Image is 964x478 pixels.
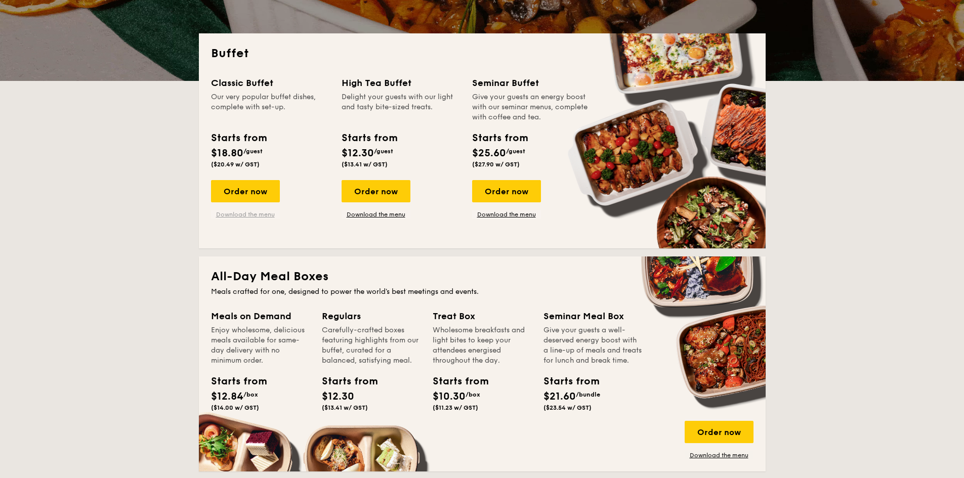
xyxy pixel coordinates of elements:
a: Download the menu [211,210,280,219]
div: Starts from [433,374,478,389]
div: Starts from [342,131,397,146]
div: Treat Box [433,309,531,323]
div: Starts from [543,374,589,389]
a: Download the menu [342,210,410,219]
span: /box [243,391,258,398]
span: /guest [506,148,525,155]
span: /box [466,391,480,398]
div: Meals crafted for one, designed to power the world's best meetings and events. [211,287,753,297]
span: /bundle [576,391,600,398]
span: ($11.23 w/ GST) [433,404,478,411]
div: Order now [472,180,541,202]
span: ($20.49 w/ GST) [211,161,260,168]
span: /guest [374,148,393,155]
span: ($27.90 w/ GST) [472,161,520,168]
div: Give your guests an energy boost with our seminar menus, complete with coffee and tea. [472,92,591,122]
span: ($14.00 w/ GST) [211,404,259,411]
a: Download the menu [472,210,541,219]
div: Enjoy wholesome, delicious meals available for same-day delivery with no minimum order. [211,325,310,366]
div: Order now [685,421,753,443]
span: ($23.54 w/ GST) [543,404,592,411]
span: /guest [243,148,263,155]
h2: All-Day Meal Boxes [211,269,753,285]
span: ($13.41 w/ GST) [322,404,368,411]
div: Starts from [211,374,257,389]
div: High Tea Buffet [342,76,460,90]
h2: Buffet [211,46,753,62]
div: Our very popular buffet dishes, complete with set-up. [211,92,329,122]
div: Regulars [322,309,421,323]
span: $25.60 [472,147,506,159]
div: Starts from [211,131,266,146]
span: ($13.41 w/ GST) [342,161,388,168]
div: Wholesome breakfasts and light bites to keep your attendees energised throughout the day. [433,325,531,366]
span: $12.84 [211,390,243,403]
div: Seminar Buffet [472,76,591,90]
div: Carefully-crafted boxes featuring highlights from our buffet, curated for a balanced, satisfying ... [322,325,421,366]
span: $21.60 [543,390,576,403]
div: Starts from [322,374,367,389]
span: $12.30 [322,390,354,403]
div: Starts from [472,131,527,146]
a: Download the menu [685,451,753,459]
div: Classic Buffet [211,76,329,90]
div: Meals on Demand [211,309,310,323]
span: $12.30 [342,147,374,159]
div: Seminar Meal Box [543,309,642,323]
div: Give your guests a well-deserved energy boost with a line-up of meals and treats for lunch and br... [543,325,642,366]
div: Order now [211,180,280,202]
span: $10.30 [433,390,466,403]
div: Delight your guests with our light and tasty bite-sized treats. [342,92,460,122]
span: $18.80 [211,147,243,159]
div: Order now [342,180,410,202]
